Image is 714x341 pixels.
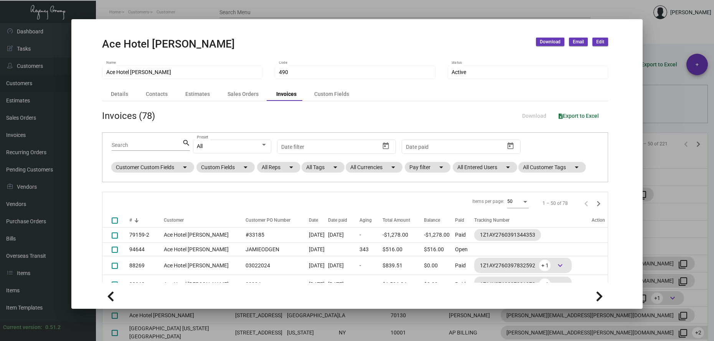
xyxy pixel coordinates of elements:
[507,199,529,204] mat-select: Items per page:
[182,138,190,148] mat-icon: search
[436,144,484,150] input: End date
[328,256,359,275] td: [DATE]
[573,39,584,45] span: Email
[556,261,565,270] span: keyboard_arrow_down
[383,275,424,294] td: $1,536.84
[328,217,359,224] div: Date paid
[164,256,242,275] td: Ace Hotel [PERSON_NAME]
[480,260,566,271] div: 1Z1AY2760397832592
[241,163,250,172] mat-icon: arrow_drop_down
[592,197,605,209] button: Next page
[129,275,164,294] td: 88268
[328,227,359,243] td: [DATE]
[129,256,164,275] td: 88269
[437,163,446,172] mat-icon: arrow_drop_down
[505,140,517,152] button: Open calendar
[164,227,242,243] td: Ace Hotel [PERSON_NAME]
[474,217,510,224] div: Tracking Number
[424,275,455,294] td: $0.00
[455,243,474,256] td: Open
[328,217,347,224] div: Date paid
[359,243,383,256] td: 343
[507,199,513,204] span: 50
[242,256,308,275] td: 03022024
[536,38,564,46] button: Download
[242,227,308,243] td: #33185
[309,217,328,224] div: Date
[503,163,513,172] mat-icon: arrow_drop_down
[309,217,318,224] div: Date
[276,90,297,98] div: Invoices
[543,200,568,207] div: 1 – 50 of 78
[389,163,398,172] mat-icon: arrow_drop_down
[346,162,402,173] mat-chip: All Currencies
[522,113,546,119] span: Download
[164,217,184,224] div: Customer
[359,217,383,224] div: Aging
[281,144,305,150] input: Start date
[309,227,328,243] td: [DATE]
[228,90,259,98] div: Sales Orders
[309,243,328,256] td: [DATE]
[314,90,349,98] div: Custom Fields
[592,38,608,46] button: Edit
[552,109,605,123] button: Export to Excel
[405,162,450,173] mat-chip: Pay filter
[309,256,328,275] td: [DATE]
[359,275,383,294] td: -
[309,275,328,294] td: [DATE]
[474,217,591,224] div: Tracking Number
[359,217,372,224] div: Aging
[129,243,164,256] td: 94644
[111,162,194,173] mat-chip: Customer Custom Fields
[455,227,474,243] td: Paid
[559,113,599,119] span: Export to Excel
[472,198,504,205] div: Items per page:
[328,275,359,294] td: [DATE]
[424,217,440,224] div: Balance
[539,260,551,271] span: + 1
[331,163,340,172] mat-icon: arrow_drop_down
[569,38,588,46] button: Email
[242,275,308,294] td: 33924
[287,163,296,172] mat-icon: arrow_drop_down
[180,163,190,172] mat-icon: arrow_drop_down
[302,162,345,173] mat-chip: All Tags
[383,217,410,224] div: Total Amount
[3,323,42,331] div: Current version:
[242,243,308,256] td: JAMIEODGEN
[580,197,592,209] button: Previous page
[540,39,561,45] span: Download
[453,162,517,173] mat-chip: All Entered Users
[556,280,565,289] span: keyboard_arrow_down
[246,217,308,224] div: Customer PO Number
[45,323,61,331] div: 0.51.2
[185,90,210,98] div: Estimates
[424,243,455,256] td: $516.00
[516,109,552,123] button: Download
[129,227,164,243] td: 79159-2
[129,217,132,224] div: #
[197,143,203,149] span: All
[164,217,242,224] div: Customer
[102,38,235,51] h2: Ace Hotel [PERSON_NAME]
[359,256,383,275] td: -
[424,227,455,243] td: -$1,278.00
[129,217,164,224] div: #
[383,227,424,243] td: -$1,278.00
[539,278,551,290] span: + 1
[596,39,604,45] span: Edit
[164,275,242,294] td: Ace Hotel [PERSON_NAME]
[518,162,586,173] mat-chip: All Customer Tags
[111,90,128,98] div: Details
[359,227,383,243] td: -
[383,243,424,256] td: $516.00
[196,162,255,173] mat-chip: Custom Fields
[424,217,455,224] div: Balance
[424,256,455,275] td: $0.00
[246,217,290,224] div: Customer PO Number
[480,231,535,239] div: 1Z1AY2760391344353
[257,162,300,173] mat-chip: All Reps
[592,214,608,227] th: Action
[572,163,581,172] mat-icon: arrow_drop_down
